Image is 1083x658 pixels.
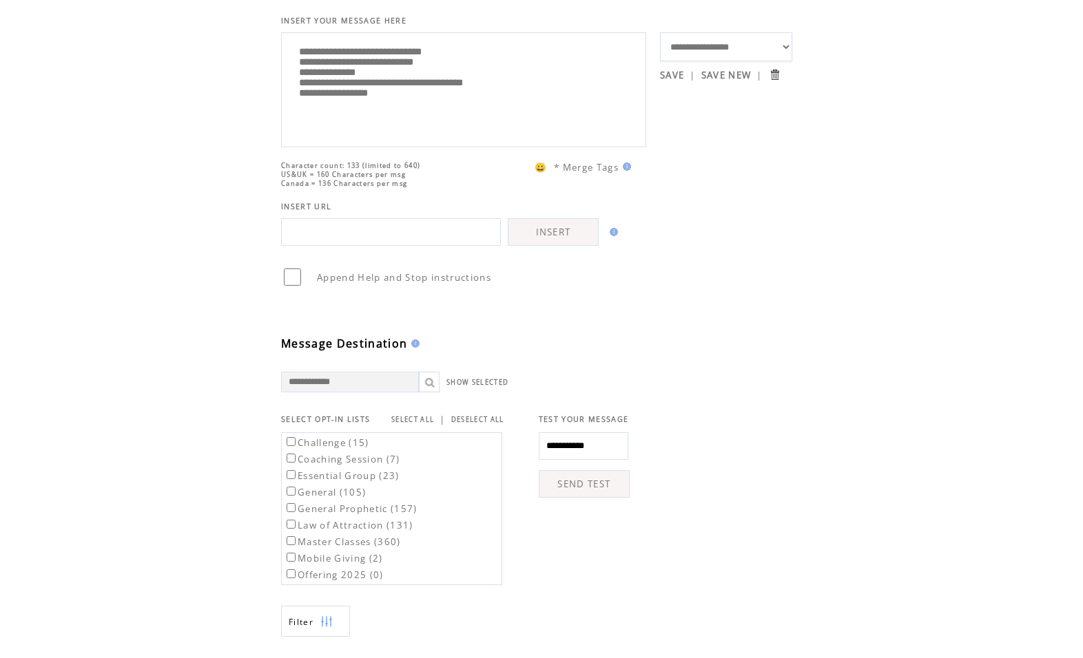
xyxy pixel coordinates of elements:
span: Message Destination [281,336,407,351]
span: Show filters [289,616,313,628]
label: Coaching Session (7) [284,453,400,465]
a: SAVE [660,69,684,81]
label: Essential Group (23) [284,469,400,482]
input: General Prophetic (157) [287,503,296,512]
input: Offering 2025 (0) [287,569,296,578]
img: help.gif [407,339,420,348]
input: Coaching Session (7) [287,454,296,463]
span: Canada = 136 Characters per msg [281,179,407,188]
label: Challenge (15) [284,436,369,449]
img: filters.png [320,606,333,637]
span: SELECT OPT-IN LISTS [281,414,370,424]
a: SHOW SELECTED [446,378,508,387]
input: Essential Group (23) [287,470,296,479]
span: Character count: 133 (limited to 640) [281,161,420,170]
span: | [690,69,695,81]
label: Mobile Giving (2) [284,552,383,564]
a: DESELECT ALL [451,415,504,424]
a: Filter [281,606,350,637]
a: SAVE NEW [701,69,752,81]
a: INSERT [508,218,599,246]
img: help.gif [619,162,631,171]
input: General (105) [287,487,296,496]
label: Offering 2025 (0) [284,569,384,581]
img: help.gif [606,228,618,236]
label: General Prophetic (157) [284,502,417,515]
input: Law of Attraction (131) [287,520,296,529]
a: SELECT ALL [391,415,434,424]
label: Law of Attraction (131) [284,519,413,531]
span: * Merge Tags [554,161,619,173]
span: | [756,69,762,81]
span: US&UK = 160 Characters per msg [281,170,406,179]
a: SEND TEST [539,470,630,498]
input: Submit [768,68,781,81]
label: General (105) [284,486,366,498]
span: | [440,413,445,425]
span: INSERT URL [281,202,331,211]
input: Master Classes (360) [287,536,296,545]
input: Mobile Giving (2) [287,553,296,562]
span: TEST YOUR MESSAGE [539,414,629,424]
span: 😀 [535,161,547,173]
span: Append Help and Stop instructions [317,271,491,284]
label: Master Classes (360) [284,535,401,548]
span: INSERT YOUR MESSAGE HERE [281,16,406,25]
input: Challenge (15) [287,437,296,446]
